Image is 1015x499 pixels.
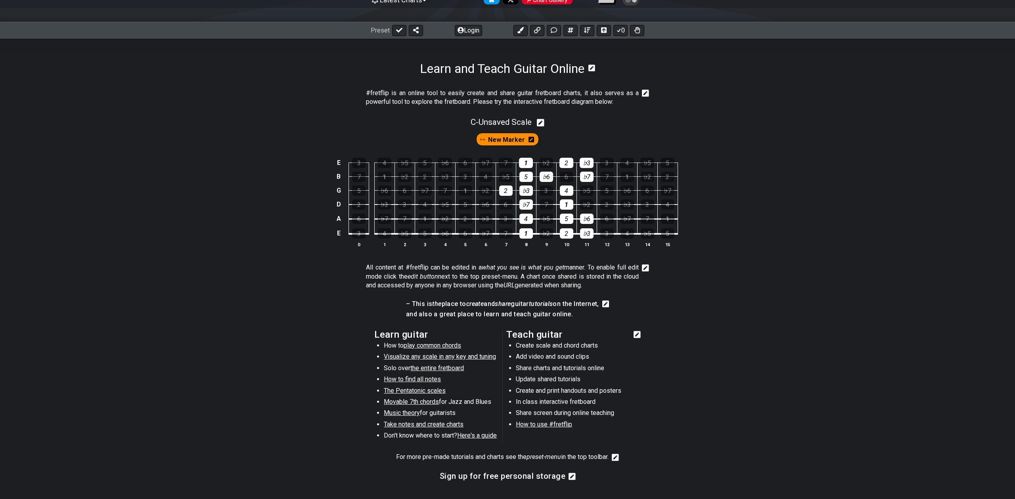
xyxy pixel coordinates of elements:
div: 6 [398,185,412,196]
em: what you see is what you get [482,264,565,271]
div: ♭3 [439,172,452,182]
td: G [334,184,343,197]
div: ♭5 [439,199,452,210]
div: 2 [560,228,573,239]
div: 3 [540,185,553,196]
div: ♭6 [540,172,553,182]
div: 2 [459,214,472,224]
div: 1 [459,185,472,196]
div: 7 [600,172,614,182]
div: 3 [600,158,614,168]
button: Add scale/chord fretkit item [563,25,578,36]
td: E [334,156,343,170]
th: 12 [597,240,617,249]
div: 5 [459,199,472,210]
button: Add Text [547,25,561,36]
div: ♭7 [519,199,533,210]
i: Edit [634,330,641,340]
em: edit button [408,273,438,280]
div: ♭7 [479,228,492,239]
span: play common chords [404,342,461,349]
h4: – This is place to and guitar on the Internet, [406,300,599,308]
div: ♭3 [378,199,391,210]
button: Add media link [530,25,544,36]
td: D [334,197,343,212]
div: 1 [661,214,674,224]
div: ♭2 [398,172,412,182]
span: Click to enter marker mode. [488,134,525,145]
div: 3 [600,228,614,239]
div: ♭5 [580,185,594,196]
em: share [495,300,511,308]
div: ♭7 [418,185,432,196]
div: 7 [398,214,412,224]
i: Edit [612,453,619,462]
div: 1 [519,158,533,168]
div: 7 [439,185,452,196]
h2: Teach guitar [506,330,630,339]
div: 6 [641,185,654,196]
li: Update shared tutorials [516,375,629,386]
i: Drag and drop to re-order [480,137,485,143]
i: Edit [642,263,649,273]
div: 4 [418,199,432,210]
th: 15 [657,240,678,249]
i: Edit marker [529,134,534,145]
div: 4 [378,228,391,239]
div: 2 [600,199,614,210]
div: 3 [352,158,366,168]
th: 9 [536,240,556,249]
div: 3 [499,214,513,224]
th: 1 [374,240,395,249]
p: For more pre-made tutorials and charts see the in the top toolbar. [396,453,609,461]
td: B [334,170,343,184]
div: 7 [641,214,654,224]
div: ♭7 [580,172,594,182]
span: How to find all notes [384,375,441,383]
div: ♭2 [479,185,492,196]
li: Add video and sound clips [516,352,629,363]
div: 3 [459,172,472,182]
button: 0 [613,25,628,36]
div: ♭5 [640,158,654,168]
span: Take notes and create charts [384,421,463,428]
div: 4 [661,199,674,210]
div: ♭3 [580,228,594,239]
th: 13 [617,240,637,249]
span: Movable 7th chords [384,398,439,405]
td: E [334,226,343,241]
em: the [432,300,441,308]
div: ♭6 [580,214,594,224]
div: 7 [499,228,513,239]
li: for guitarists [384,409,497,420]
div: ♭2 [539,158,553,168]
em: create [466,300,484,308]
span: Click to edit [406,300,599,321]
button: Add an identical marker to each fretkit. [513,25,528,36]
div: 3 [398,199,412,210]
button: Login [455,25,482,36]
li: In class interactive fretboard [516,398,629,409]
div: 2 [499,185,513,196]
li: Create scale and chord charts [516,341,629,352]
li: Don't know where to start? [384,431,497,442]
div: 6 [499,199,513,210]
button: Toggle Dexterity for all fretkits [630,25,644,36]
th: 3 [415,240,435,249]
span: Here's a guide [457,432,497,439]
th: 6 [475,240,496,249]
div: 6 [352,214,366,224]
div: ♭2 [641,172,654,182]
div: 6 [600,214,614,224]
th: 11 [576,240,597,249]
span: C - Unsaved Scale [471,117,532,127]
i: Edit [642,89,649,98]
h4: and also a great place to learn and teach guitar online. [406,310,599,319]
div: 5 [661,228,674,239]
p: #fretflip is an online tool to easily create and share guitar fretboard charts, it also serves as... [366,89,639,107]
span: the entire fretboard [410,364,464,372]
div: ♭3 [479,214,492,224]
div: ♭2 [439,214,452,224]
div: 3 [352,228,366,239]
div: 7 [499,158,513,168]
